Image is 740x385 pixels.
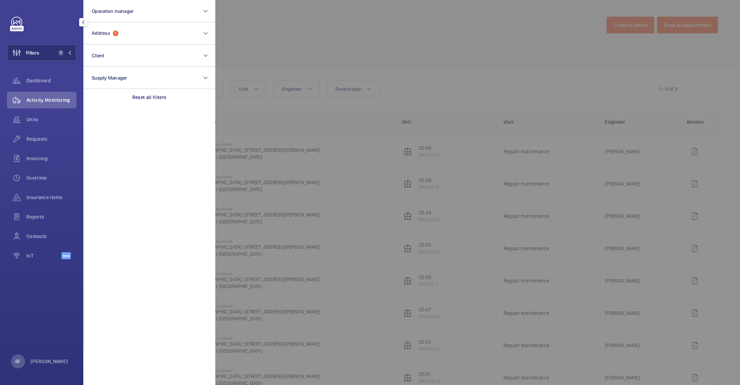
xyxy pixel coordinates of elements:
[26,77,76,84] span: Dashboard
[26,174,76,181] span: Overtime
[15,358,20,365] p: BF
[31,358,68,365] p: [PERSON_NAME]
[26,155,76,162] span: Invoicing
[7,44,76,61] button: Filters1
[26,116,76,123] span: Units
[58,50,64,56] span: 1
[26,97,76,104] span: Activity Monitoring
[26,136,76,142] span: Requests
[26,213,76,220] span: Reports
[26,49,39,56] span: Filters
[26,233,76,240] span: Contacts
[61,252,71,259] span: Beta
[26,194,76,201] span: Insurance items
[26,252,61,259] span: IoT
